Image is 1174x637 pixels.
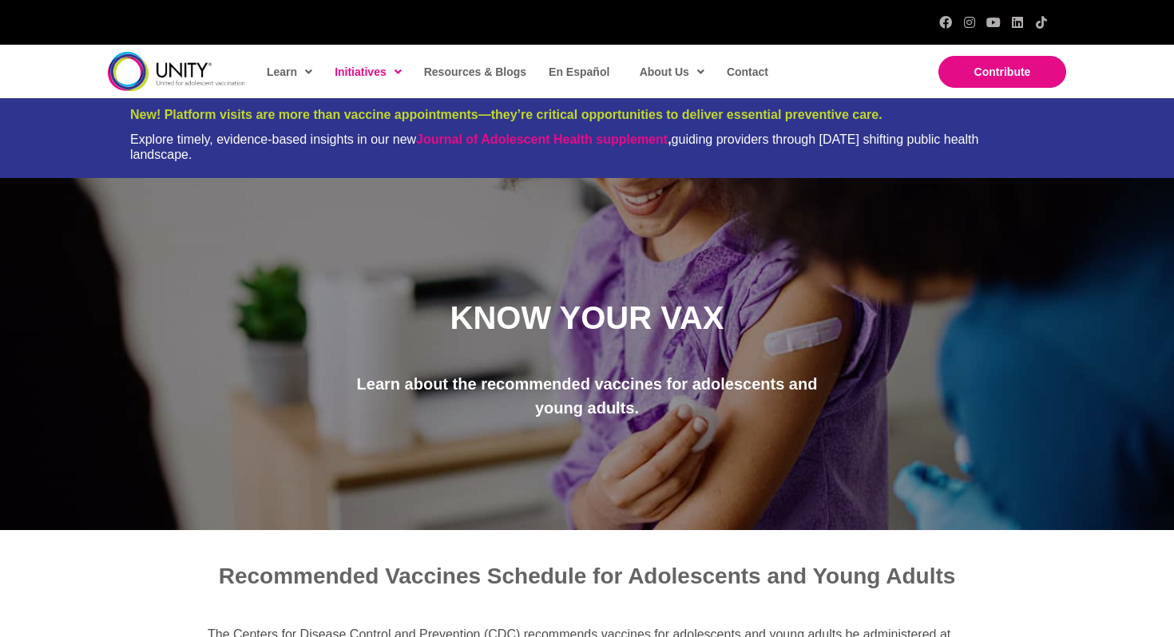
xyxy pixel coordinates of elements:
span: Learn [267,60,312,84]
a: LinkedIn [1011,16,1024,29]
p: Learn about the recommended vaccines for adolescents and young adults. [333,372,841,420]
a: En Español [541,53,616,90]
span: About Us [640,60,704,84]
span: KNOW YOUR VAX [450,300,724,335]
a: Contact [719,53,775,90]
strong: , [416,133,671,146]
a: YouTube [987,16,1000,29]
a: Instagram [963,16,976,29]
a: Facebook [939,16,952,29]
a: Resources & Blogs [416,53,533,90]
span: Recommended Vaccines Schedule for Adolescents and Young Adults [219,564,956,588]
span: Initiatives [335,60,402,84]
span: Contribute [974,65,1031,78]
span: En Español [549,65,609,78]
span: Contact [727,65,768,78]
span: Resources & Blogs [424,65,526,78]
a: TikTok [1035,16,1048,29]
a: About Us [632,53,711,90]
img: unity-logo-dark [108,52,245,91]
div: Explore timely, evidence-based insights in our new guiding providers through [DATE] shifting publ... [130,132,1044,162]
span: New! Platform visits are more than vaccine appointments—they’re critical opportunities to deliver... [130,108,882,121]
a: Journal of Adolescent Health supplement [416,133,668,146]
a: Contribute [938,56,1066,88]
